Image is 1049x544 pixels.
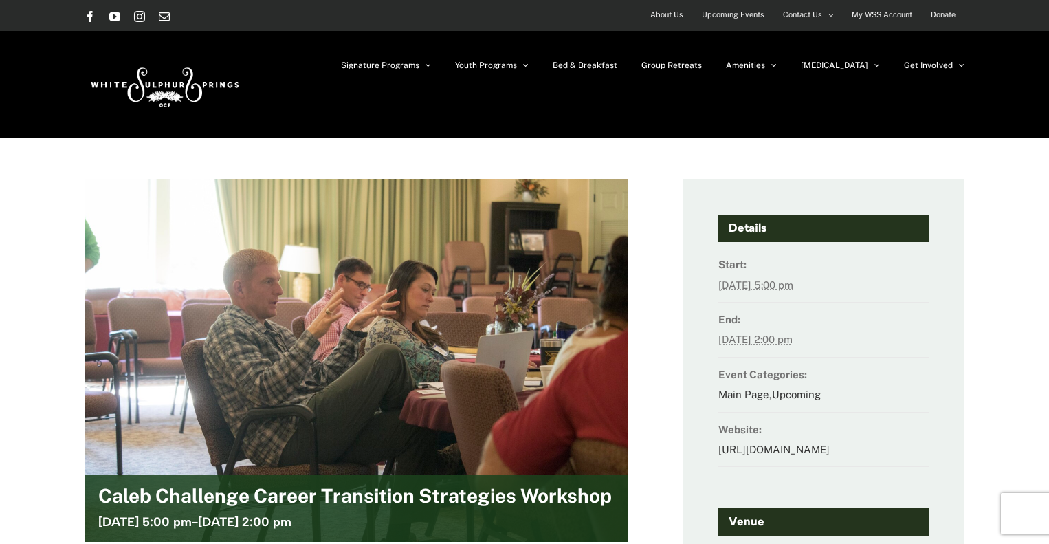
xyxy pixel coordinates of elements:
[718,444,830,455] a: [URL][DOMAIN_NAME]
[931,5,956,25] span: Donate
[718,420,929,439] dt: Website:
[341,31,431,100] a: Signature Programs
[718,365,929,384] dt: Event Categories:
[341,61,419,69] span: Signature Programs
[85,52,243,117] img: White Sulphur Springs Logo
[718,508,929,536] h4: Venue
[98,514,192,530] span: [DATE] 5:00 pm
[455,31,529,100] a: Youth Programs
[852,5,912,25] span: My WSS Account
[159,11,170,22] a: Email
[455,61,517,69] span: Youth Programs
[783,5,822,25] span: Contact Us
[718,384,929,412] dd: ,
[718,254,929,274] dt: Start:
[341,31,964,100] nav: Main Menu
[85,11,96,22] a: Facebook
[109,11,120,22] a: YouTube
[98,513,291,532] h3: -
[553,61,617,69] span: Bed & Breakfast
[801,31,880,100] a: [MEDICAL_DATA]
[718,309,929,329] dt: End:
[801,61,868,69] span: [MEDICAL_DATA]
[726,61,765,69] span: Amenities
[718,389,769,400] a: Main Page
[718,334,793,345] abbr: 2025-09-14
[650,5,683,25] span: About Us
[553,31,617,100] a: Bed & Breakfast
[702,5,764,25] span: Upcoming Events
[726,31,777,100] a: Amenities
[198,514,291,530] span: [DATE] 2:00 pm
[904,61,953,69] span: Get Involved
[772,389,821,400] a: Upcoming
[718,279,793,291] abbr: 2025-09-12
[904,31,964,100] a: Get Involved
[641,61,702,69] span: Group Retreats
[718,215,929,242] h4: Details
[134,11,145,22] a: Instagram
[641,31,702,100] a: Group Retreats
[98,486,612,513] h2: Caleb Challenge Career Transition Strategies Workshop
